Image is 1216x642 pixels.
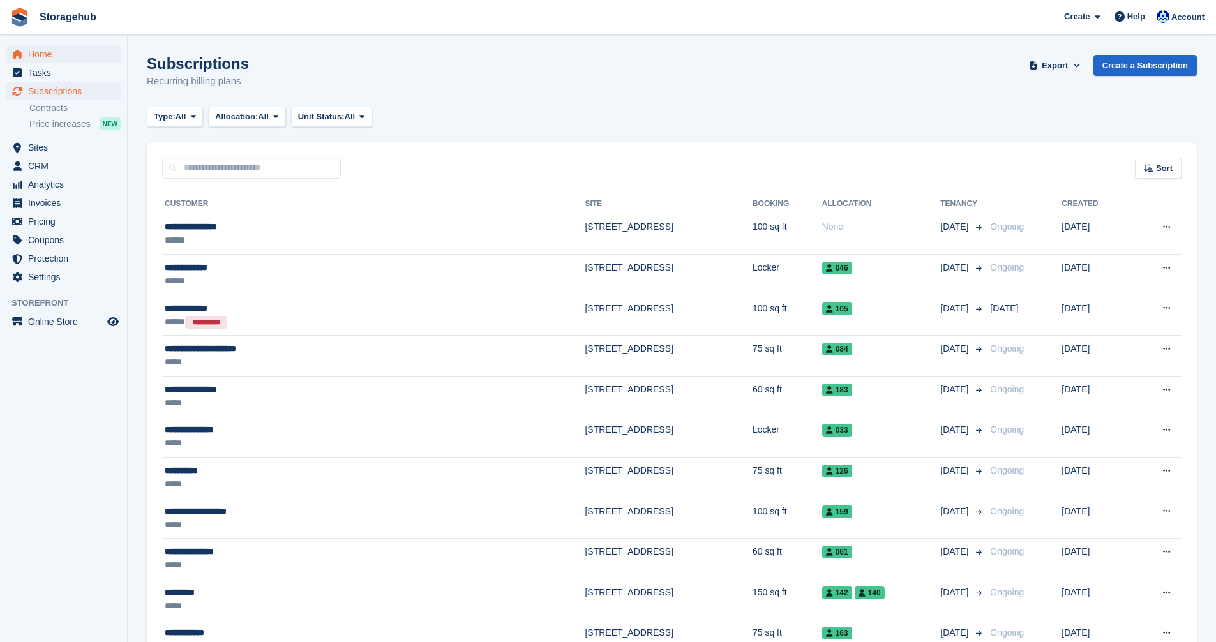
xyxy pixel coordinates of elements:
[258,110,269,123] span: All
[940,261,971,274] span: [DATE]
[147,55,249,72] h1: Subscriptions
[10,8,29,27] img: stora-icon-8386f47178a22dfd0bd8f6a31ec36ba5ce8667c1dd55bd0f319d3a0aa187defe.svg
[215,110,258,123] span: Allocation:
[6,231,121,249] a: menu
[990,627,1024,638] span: Ongoing
[585,194,752,214] th: Site
[28,231,105,249] span: Coupons
[585,214,752,255] td: [STREET_ADDRESS]
[990,424,1024,435] span: Ongoing
[28,175,105,193] span: Analytics
[6,157,121,175] a: menu
[940,383,971,396] span: [DATE]
[940,545,971,558] span: [DATE]
[585,295,752,336] td: [STREET_ADDRESS]
[6,250,121,267] a: menu
[753,377,822,417] td: 60 sq ft
[29,118,91,130] span: Price increases
[28,268,105,286] span: Settings
[1062,194,1130,214] th: Created
[29,102,121,114] a: Contracts
[34,6,101,27] a: Storagehub
[940,342,971,355] span: [DATE]
[1064,10,1090,23] span: Create
[105,314,121,329] a: Preview store
[753,214,822,255] td: 100 sq ft
[990,506,1024,516] span: Ongoing
[345,110,356,123] span: All
[822,424,852,437] span: 033
[585,255,752,295] td: [STREET_ADDRESS]
[298,110,345,123] span: Unit Status:
[940,505,971,518] span: [DATE]
[1062,417,1130,458] td: [DATE]
[940,423,971,437] span: [DATE]
[1062,539,1130,579] td: [DATE]
[1062,377,1130,417] td: [DATE]
[585,498,752,539] td: [STREET_ADDRESS]
[28,45,105,63] span: Home
[990,546,1024,556] span: Ongoing
[585,336,752,377] td: [STREET_ADDRESS]
[940,626,971,639] span: [DATE]
[753,539,822,579] td: 60 sq ft
[147,74,249,89] p: Recurring billing plans
[1062,214,1130,255] td: [DATE]
[162,194,585,214] th: Customer
[6,138,121,156] a: menu
[822,302,852,315] span: 105
[753,498,822,539] td: 100 sq ft
[753,295,822,336] td: 100 sq ft
[753,417,822,458] td: Locker
[990,587,1024,597] span: Ongoing
[28,157,105,175] span: CRM
[1042,59,1068,72] span: Export
[940,194,985,214] th: Tenancy
[147,107,203,128] button: Type: All
[1062,458,1130,498] td: [DATE]
[28,138,105,156] span: Sites
[208,107,286,128] button: Allocation: All
[28,82,105,100] span: Subscriptions
[1062,336,1130,377] td: [DATE]
[585,458,752,498] td: [STREET_ADDRESS]
[28,250,105,267] span: Protection
[753,579,822,620] td: 150 sq ft
[6,268,121,286] a: menu
[822,343,852,355] span: 084
[822,220,941,234] div: None
[822,505,852,518] span: 159
[1093,55,1197,76] a: Create a Subscription
[940,586,971,599] span: [DATE]
[28,213,105,230] span: Pricing
[6,82,121,100] a: menu
[1062,295,1130,336] td: [DATE]
[6,213,121,230] a: menu
[6,313,121,331] a: menu
[753,336,822,377] td: 75 sq ft
[990,384,1024,394] span: Ongoing
[822,194,941,214] th: Allocation
[940,220,971,234] span: [DATE]
[990,465,1024,475] span: Ongoing
[176,110,186,123] span: All
[1156,162,1173,175] span: Sort
[822,627,852,639] span: 163
[585,539,752,579] td: [STREET_ADDRESS]
[291,107,372,128] button: Unit Status: All
[753,255,822,295] td: Locker
[29,117,121,131] a: Price increases NEW
[822,384,852,396] span: 183
[990,343,1024,354] span: Ongoing
[822,465,852,477] span: 126
[990,221,1024,232] span: Ongoing
[1127,10,1145,23] span: Help
[822,546,852,558] span: 061
[753,194,822,214] th: Booking
[990,303,1018,313] span: [DATE]
[28,64,105,82] span: Tasks
[585,377,752,417] td: [STREET_ADDRESS]
[585,417,752,458] td: [STREET_ADDRESS]
[990,262,1024,272] span: Ongoing
[1171,11,1205,24] span: Account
